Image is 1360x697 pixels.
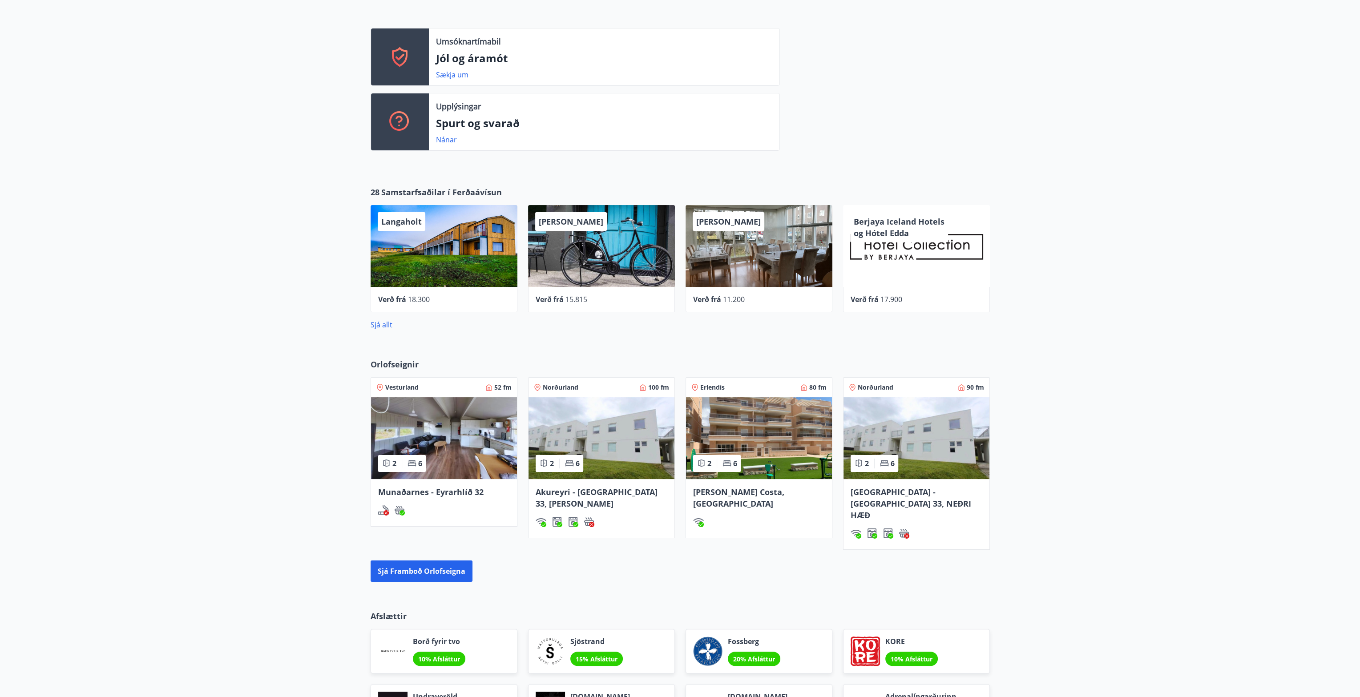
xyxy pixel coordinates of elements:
[693,487,784,509] span: [PERSON_NAME] Costa, [GEOGRAPHIC_DATA]
[378,294,406,304] span: Verð frá
[371,560,472,582] button: Sjá framboð orlofseigna
[891,459,895,468] span: 6
[865,459,869,468] span: 2
[436,101,481,112] p: Upplýsingar
[843,397,989,479] img: Paella dish
[967,383,984,392] span: 90 fm
[883,528,893,539] div: Þurrkari
[707,459,711,468] span: 2
[378,487,484,497] span: Munaðarnes - Eyrarhlíð 32
[436,116,772,131] p: Spurt og svarað
[891,655,932,663] span: 10% Afsláttur
[536,487,658,509] span: Akureyri - [GEOGRAPHIC_DATA] 33, [PERSON_NAME]
[550,459,554,468] span: 2
[371,359,419,370] span: Orlofseignir
[700,383,725,392] span: Erlendis
[436,135,457,145] a: Nánar
[733,655,775,663] span: 20% Afsláttur
[851,528,861,539] img: HJRyFFsYp6qjeUYhR4dAD8CaCEsnIFYZ05miwXoh.svg
[723,294,745,304] span: 11.200
[529,397,674,479] img: Paella dish
[381,186,502,198] span: Samstarfsaðilar í Ferðaávísun
[867,528,877,539] div: Þvottavél
[378,505,389,516] img: QNIUl6Cv9L9rHgMXwuzGLuiJOj7RKqxk9mBFPqjq.svg
[867,528,877,539] img: Dl16BY4EX9PAW649lg1C3oBuIaAsR6QVDQBO2cTm.svg
[394,505,405,516] div: Heitur pottur
[371,610,990,622] p: Afslættir
[576,459,580,468] span: 6
[576,655,617,663] span: 15% Afsláttur
[568,516,578,527] div: Þurrkari
[494,383,512,392] span: 52 fm
[552,516,562,527] div: Þvottavél
[539,216,603,227] span: [PERSON_NAME]
[536,516,546,527] img: HJRyFFsYp6qjeUYhR4dAD8CaCEsnIFYZ05miwXoh.svg
[568,516,578,527] img: hddCLTAnxqFUMr1fxmbGG8zWilo2syolR0f9UjPn.svg
[570,637,623,646] span: Sjöstrand
[552,516,562,527] img: Dl16BY4EX9PAW649lg1C3oBuIaAsR6QVDQBO2cTm.svg
[543,383,578,392] span: Norðurland
[728,637,780,646] span: Fossberg
[858,383,893,392] span: Norðurland
[436,70,468,80] a: Sækja um
[371,397,517,479] img: Paella dish
[371,320,392,330] a: Sjá allt
[880,294,902,304] span: 17.900
[584,516,594,527] div: Heitur pottur
[693,516,704,527] img: HJRyFFsYp6qjeUYhR4dAD8CaCEsnIFYZ05miwXoh.svg
[418,459,422,468] span: 6
[648,383,669,392] span: 100 fm
[385,383,419,392] span: Vesturland
[536,516,546,527] div: Þráðlaust net
[418,655,460,663] span: 10% Afsláttur
[408,294,430,304] span: 18.300
[381,216,422,227] span: Langaholt
[809,383,827,392] span: 80 fm
[565,294,587,304] span: 15.815
[693,516,704,527] div: Þráðlaust net
[885,637,938,646] span: KORE
[536,294,564,304] span: Verð frá
[584,516,594,527] img: h89QDIuHlAdpqTriuIvuEWkTH976fOgBEOOeu1mi.svg
[899,528,909,539] div: Heitur pottur
[436,36,501,47] p: Umsóknartímabil
[394,505,405,516] img: h89QDIuHlAdpqTriuIvuEWkTH976fOgBEOOeu1mi.svg
[686,397,832,479] img: Paella dish
[899,528,909,539] img: h89QDIuHlAdpqTriuIvuEWkTH976fOgBEOOeu1mi.svg
[851,487,971,520] span: [GEOGRAPHIC_DATA] - [GEOGRAPHIC_DATA] 33, NEÐRI HÆÐ
[413,637,465,646] span: Borð fyrir tvo
[693,294,721,304] span: Verð frá
[371,186,379,198] span: 28
[436,51,772,66] p: Jól og áramót
[733,459,737,468] span: 6
[392,459,396,468] span: 2
[696,216,761,227] span: [PERSON_NAME]
[854,216,944,238] span: Berjaya Iceland Hotels og Hótel Edda
[378,505,389,516] div: Reykingar / Vape
[883,528,893,539] img: hddCLTAnxqFUMr1fxmbGG8zWilo2syolR0f9UjPn.svg
[851,528,861,539] div: Þráðlaust net
[851,294,879,304] span: Verð frá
